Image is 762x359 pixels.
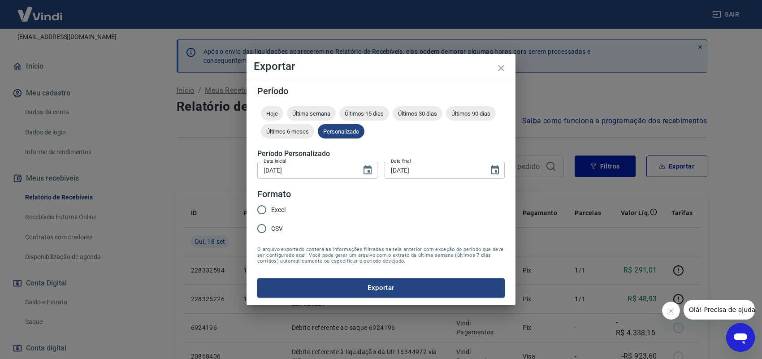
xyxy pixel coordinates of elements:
span: O arquivo exportado conterá as informações filtradas na tela anterior com exceção do período que ... [257,247,505,264]
button: Choose date, selected date is 18 de set de 2025 [359,161,377,179]
label: Data inicial [264,158,286,164]
label: Data final [391,158,411,164]
h5: Período Personalizado [257,149,505,158]
button: Choose date, selected date is 18 de set de 2025 [486,161,504,179]
h5: Período [257,87,505,95]
legend: Formato [257,188,291,201]
iframe: Fechar mensagem [662,302,680,320]
iframe: Mensagem da empresa [684,300,755,320]
span: CSV [271,224,283,234]
span: Últimos 90 dias [446,110,496,117]
div: Últimos 6 meses [261,124,314,138]
div: Últimos 90 dias [446,106,496,121]
button: close [490,57,512,79]
div: Última semana [287,106,336,121]
span: Última semana [287,110,336,117]
div: Últimos 30 dias [393,106,442,121]
span: Hoje [261,110,283,117]
input: DD/MM/YYYY [385,162,482,178]
span: Olá! Precisa de ajuda? [5,6,75,13]
iframe: Botão para abrir a janela de mensagens [726,323,755,352]
span: Personalizado [318,128,364,135]
div: Últimos 15 dias [339,106,389,121]
h4: Exportar [254,61,508,72]
div: Hoje [261,106,283,121]
span: Últimos 30 dias [393,110,442,117]
span: Excel [271,205,286,215]
span: Últimos 6 meses [261,128,314,135]
button: Exportar [257,278,505,297]
div: Personalizado [318,124,364,138]
span: Últimos 15 dias [339,110,389,117]
input: DD/MM/YYYY [257,162,355,178]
